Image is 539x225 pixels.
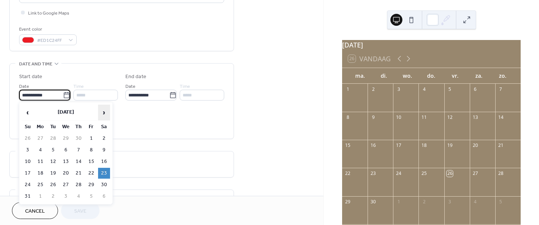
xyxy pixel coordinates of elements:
div: 5 [447,86,453,92]
div: 20 [472,142,478,149]
div: 11 [421,114,427,121]
td: 17 [22,168,34,179]
div: 8 [345,114,351,121]
div: 13 [472,114,478,121]
th: Sa [98,121,110,132]
td: 26 [47,179,59,190]
td: 13 [60,156,72,167]
td: 5 [47,145,59,155]
td: 18 [34,168,46,179]
div: di. [372,68,396,83]
td: 21 [73,168,85,179]
div: 19 [447,142,453,149]
td: 31 [22,191,34,202]
div: do. [420,68,444,83]
td: 1 [34,191,46,202]
span: Time [180,83,190,90]
td: 6 [60,145,72,155]
div: 22 [345,170,351,177]
div: 18 [421,142,427,149]
div: 28 [497,170,504,177]
span: #ED1C24FF [37,37,65,44]
div: 7 [497,86,504,92]
th: Mo [34,121,46,132]
td: 16 [98,156,110,167]
td: 20 [60,168,72,179]
td: 26 [22,133,34,144]
th: Tu [47,121,59,132]
div: zo. [491,68,515,83]
td: 3 [22,145,34,155]
div: [DATE] [342,40,521,50]
span: Cancel [25,207,45,215]
div: 24 [396,170,402,177]
div: Event color [19,25,75,33]
div: 21 [497,142,504,149]
div: 14 [497,114,504,121]
td: 23 [98,168,110,179]
td: 30 [98,179,110,190]
th: Su [22,121,34,132]
td: 5 [85,191,97,202]
div: 6 [472,86,478,92]
td: 7 [73,145,85,155]
div: 4 [472,198,478,205]
td: 4 [73,191,85,202]
td: 1 [85,133,97,144]
td: 27 [34,133,46,144]
td: 27 [60,179,72,190]
div: 25 [421,170,427,177]
td: 22 [85,168,97,179]
div: 1 [345,86,351,92]
div: 16 [370,142,377,149]
div: 4 [421,86,427,92]
td: 30 [73,133,85,144]
div: Start date [19,73,42,81]
span: Link to Google Maps [28,9,69,17]
div: vr. [443,68,467,83]
div: wo. [396,68,420,83]
td: 2 [47,191,59,202]
span: Date [125,83,135,90]
span: › [98,105,110,120]
td: 29 [85,179,97,190]
th: We [60,121,72,132]
span: ‹ [22,105,33,120]
div: 2 [421,198,427,205]
span: Date and time [19,60,52,68]
div: 9 [370,114,377,121]
td: 19 [47,168,59,179]
div: ma. [348,68,372,83]
div: 17 [396,142,402,149]
span: Date [19,83,29,90]
div: 12 [447,114,453,121]
div: End date [125,73,146,81]
div: 1 [396,198,402,205]
span: Time [73,83,84,90]
td: 12 [47,156,59,167]
td: 28 [73,179,85,190]
th: [DATE] [34,105,97,121]
td: 10 [22,156,34,167]
div: 29 [345,198,351,205]
td: 4 [34,145,46,155]
td: 29 [60,133,72,144]
td: 14 [73,156,85,167]
td: 8 [85,145,97,155]
th: Th [73,121,85,132]
th: Fr [85,121,97,132]
div: 5 [497,198,504,205]
td: 28 [47,133,59,144]
td: 2 [98,133,110,144]
td: 25 [34,179,46,190]
div: 26 [447,170,453,177]
div: za. [467,68,491,83]
td: 11 [34,156,46,167]
td: 3 [60,191,72,202]
div: 23 [370,170,377,177]
div: 27 [472,170,478,177]
td: 6 [98,191,110,202]
td: 9 [98,145,110,155]
button: Cancel [12,202,58,219]
div: 10 [396,114,402,121]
